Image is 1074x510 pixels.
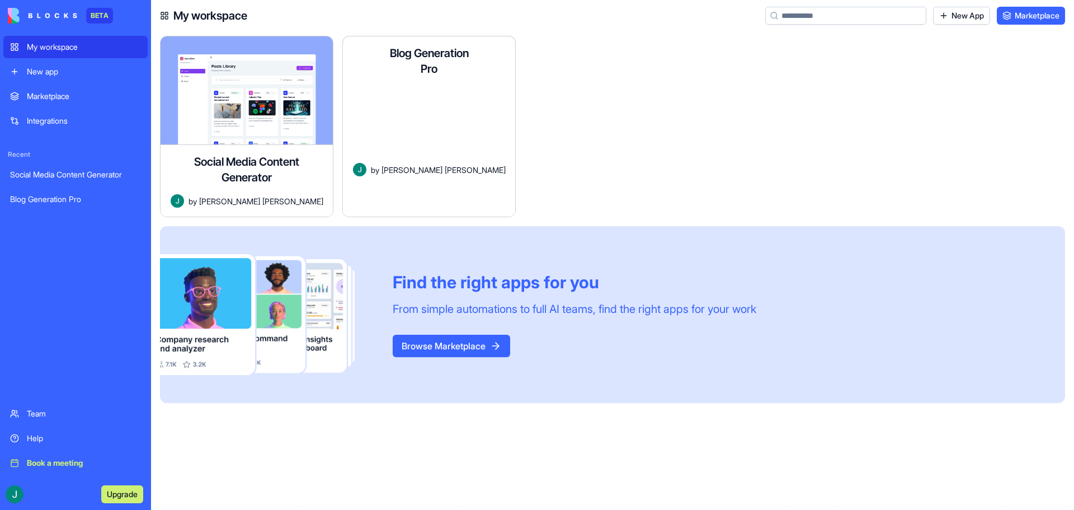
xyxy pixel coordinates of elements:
div: Find the right apps for you [393,272,756,292]
span: [PERSON_NAME] [PERSON_NAME] [199,195,323,207]
a: Upgrade [101,488,143,499]
h4: Blog Generation Pro [384,45,474,77]
a: New App [933,7,990,25]
div: From simple automations to full AI teams, find the right apps for your work [393,301,756,317]
span: by [371,164,379,176]
span: by [189,195,197,207]
button: Browse Marketplace [393,335,510,357]
div: Blog Generation Pro [10,194,141,205]
span: Recent [3,150,148,159]
img: Avatar [171,194,184,208]
div: Help [27,433,141,444]
span: [PERSON_NAME] [PERSON_NAME] [381,164,506,176]
img: Avatar [353,163,366,176]
a: New app [3,60,148,83]
div: Team [27,408,141,419]
a: Browse Marketplace [393,340,510,352]
a: Social Media Content Generator [3,163,148,186]
img: logo [8,8,77,24]
a: Marketplace [997,7,1065,25]
h4: Social Media Content Generator [169,154,324,185]
a: My workspace [3,36,148,58]
div: Integrations [27,115,141,127]
img: ACg8ocJyJ4ol8_TYcq9yl9b69UwgbqZyKNYpzNKtgu_2fZeK2toQLA=s96-c [6,485,23,503]
h4: My workspace [173,8,247,24]
a: Team [3,403,148,425]
a: Blog Generation Pro [3,188,148,210]
a: Integrations [3,110,148,132]
a: Help [3,427,148,450]
div: My workspace [27,41,141,53]
a: Marketplace [3,85,148,107]
a: Blog Generation ProAvatarby[PERSON_NAME] [PERSON_NAME] [342,36,516,217]
a: Book a meeting [3,452,148,474]
div: New app [27,66,141,77]
div: BETA [86,8,113,24]
div: Book a meeting [27,457,141,469]
a: Social Media Content GeneratorAvatarby[PERSON_NAME] [PERSON_NAME] [160,36,333,217]
a: BETA [8,8,113,24]
div: Marketplace [27,91,141,102]
button: Upgrade [101,485,143,503]
div: Social Media Content Generator [10,169,141,180]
